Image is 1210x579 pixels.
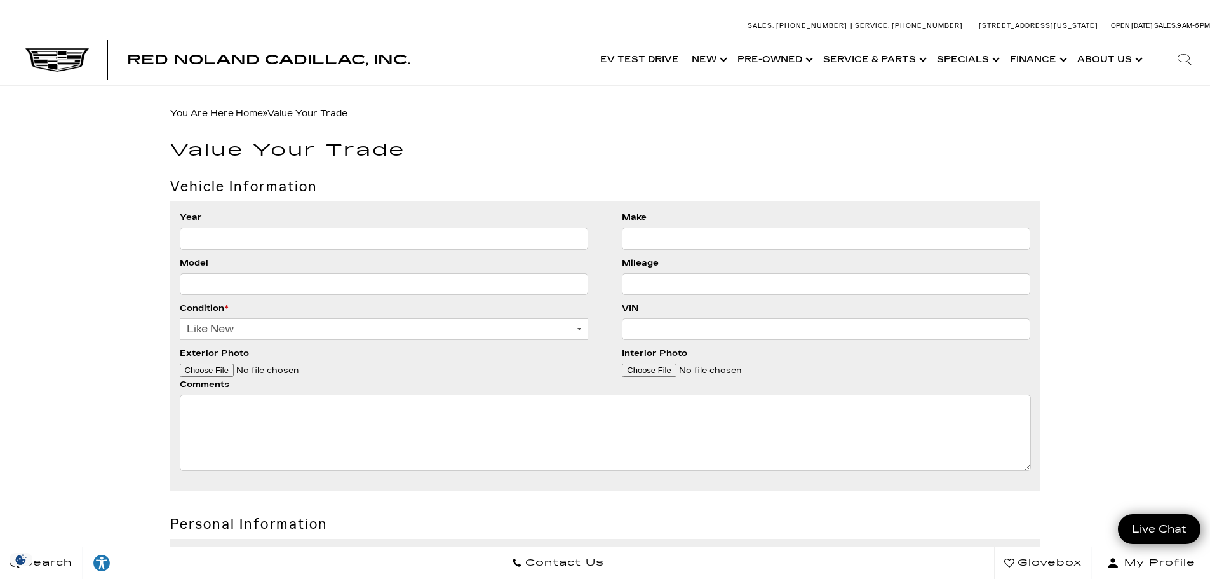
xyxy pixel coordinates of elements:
[20,554,72,572] span: Search
[180,256,208,270] label: Model
[776,22,847,30] span: [PHONE_NUMBER]
[1119,554,1195,572] span: My Profile
[180,301,229,315] label: Condition
[622,301,639,315] label: VIN
[180,378,229,392] label: Comments
[622,346,687,360] label: Interior Photo
[1071,34,1146,85] a: About Us
[170,108,347,119] span: You Are Here:
[1177,22,1210,30] span: 9 AM-6 PM
[83,554,121,573] div: Explore your accessibility options
[127,52,410,67] span: Red Noland Cadillac, Inc.
[6,553,36,566] section: Click to Open Cookie Consent Modal
[236,108,263,119] a: Home
[1154,22,1177,30] span: Sales:
[855,22,890,30] span: Service:
[180,210,202,224] label: Year
[1118,514,1200,544] a: Live Chat
[731,34,817,85] a: Pre-Owned
[83,547,121,579] a: Explore your accessibility options
[180,346,249,360] label: Exterior Photo
[817,34,931,85] a: Service & Parts
[170,105,1040,123] div: Breadcrumbs
[748,22,774,30] span: Sales:
[1014,554,1082,572] span: Glovebox
[1092,547,1210,579] button: Open user profile menu
[1004,34,1071,85] a: Finance
[25,48,89,72] img: Cadillac Dark Logo with Cadillac White Text
[267,108,347,119] span: Value Your Trade
[1111,22,1153,30] span: Open [DATE]
[1159,34,1210,85] div: Search
[6,553,36,566] img: Opt-Out Icon
[522,554,604,572] span: Contact Us
[170,179,1040,194] h2: Vehicle Information
[994,547,1092,579] a: Glovebox
[594,34,685,85] a: EV Test Drive
[622,210,647,224] label: Make
[502,547,614,579] a: Contact Us
[1126,522,1193,536] span: Live Chat
[850,22,966,29] a: Service: [PHONE_NUMBER]
[236,108,347,119] span: »
[685,34,731,85] a: New
[892,22,963,30] span: [PHONE_NUMBER]
[931,34,1004,85] a: Specials
[170,517,1040,532] h2: Personal Information
[170,142,1040,160] h1: Value Your Trade
[748,22,850,29] a: Sales: [PHONE_NUMBER]
[622,256,659,270] label: Mileage
[979,22,1098,30] a: [STREET_ADDRESS][US_STATE]
[127,53,410,66] a: Red Noland Cadillac, Inc.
